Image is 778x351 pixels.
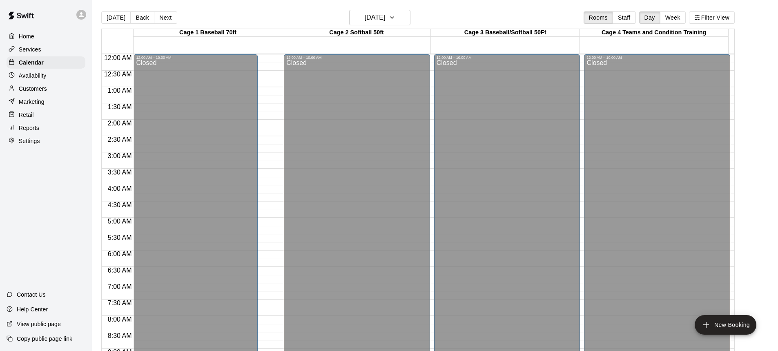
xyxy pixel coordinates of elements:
[19,124,39,132] p: Reports
[101,11,131,24] button: [DATE]
[19,45,41,54] p: Services
[106,267,134,274] span: 6:30 AM
[106,234,134,241] span: 5:30 AM
[19,98,45,106] p: Marketing
[639,11,660,24] button: Day
[106,283,134,290] span: 7:00 AM
[7,43,85,56] a: Services
[19,72,47,80] p: Availability
[102,54,134,61] span: 12:00 AM
[17,335,72,343] p: Copy public page link
[660,11,686,24] button: Week
[431,29,580,37] div: Cage 3 Baseball/Softball 50Ft
[106,120,134,127] span: 2:00 AM
[19,58,44,67] p: Calendar
[134,29,282,37] div: Cage 1 Baseball 70ft
[695,315,756,335] button: add
[106,316,134,323] span: 8:00 AM
[102,71,134,78] span: 12:30 AM
[349,10,410,25] button: [DATE]
[19,85,47,93] p: Customers
[7,69,85,82] a: Availability
[106,201,134,208] span: 4:30 AM
[106,218,134,225] span: 5:00 AM
[19,32,34,40] p: Home
[106,103,134,110] span: 1:30 AM
[19,137,40,145] p: Settings
[106,300,134,306] span: 7:30 AM
[286,56,428,60] div: 12:00 AM – 10:00 AM
[106,169,134,176] span: 3:30 AM
[282,29,431,37] div: Cage 2 Softball 50ft
[106,87,134,94] span: 1:00 AM
[19,111,34,119] p: Retail
[613,11,636,24] button: Staff
[17,320,61,328] p: View public page
[7,122,85,134] a: Reports
[130,11,154,24] button: Back
[106,136,134,143] span: 2:30 AM
[580,29,728,37] div: Cage 4 Teams and Condition Training
[7,109,85,121] a: Retail
[7,30,85,42] a: Home
[106,185,134,192] span: 4:00 AM
[437,56,578,60] div: 12:00 AM – 10:00 AM
[7,56,85,69] a: Calendar
[17,291,46,299] p: Contact Us
[154,11,177,24] button: Next
[106,152,134,159] span: 3:00 AM
[584,11,613,24] button: Rooms
[7,83,85,95] a: Customers
[689,11,735,24] button: Filter View
[7,135,85,147] a: Settings
[365,12,386,23] h6: [DATE]
[7,96,85,108] a: Marketing
[586,56,728,60] div: 12:00 AM – 10:00 AM
[106,250,134,257] span: 6:00 AM
[17,305,48,313] p: Help Center
[136,56,255,60] div: 12:00 AM – 10:00 AM
[106,332,134,339] span: 8:30 AM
